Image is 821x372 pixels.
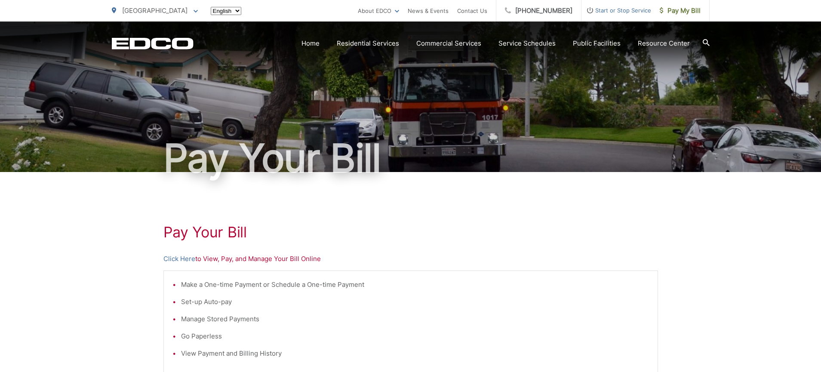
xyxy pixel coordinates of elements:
a: Resource Center [638,38,690,49]
h1: Pay Your Bill [163,224,658,241]
span: Pay My Bill [660,6,701,16]
li: Make a One-time Payment or Schedule a One-time Payment [181,280,649,290]
a: News & Events [408,6,449,16]
h1: Pay Your Bill [112,137,710,180]
li: Set-up Auto-pay [181,297,649,307]
a: EDCD logo. Return to the homepage. [112,37,194,49]
select: Select a language [211,7,241,15]
li: View Payment and Billing History [181,348,649,359]
a: Public Facilities [573,38,621,49]
a: Home [301,38,320,49]
a: Contact Us [457,6,487,16]
a: Service Schedules [498,38,556,49]
li: Go Paperless [181,331,649,341]
a: About EDCO [358,6,399,16]
a: Commercial Services [416,38,481,49]
a: Click Here [163,254,195,264]
span: [GEOGRAPHIC_DATA] [122,6,188,15]
a: Residential Services [337,38,399,49]
li: Manage Stored Payments [181,314,649,324]
p: to View, Pay, and Manage Your Bill Online [163,254,658,264]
